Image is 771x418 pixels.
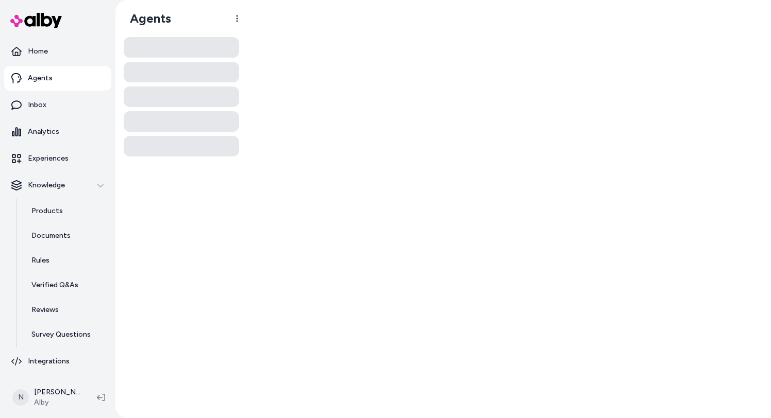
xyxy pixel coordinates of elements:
a: Agents [4,66,111,91]
a: Home [4,39,111,64]
a: Verified Q&As [21,273,111,298]
a: Rules [21,248,111,273]
h1: Agents [122,11,171,26]
button: N[PERSON_NAME]Alby [6,381,89,414]
p: [PERSON_NAME] [34,387,80,397]
p: Inbox [28,100,46,110]
p: Analytics [28,127,59,137]
p: Home [28,46,48,57]
button: Knowledge [4,173,111,198]
p: Integrations [28,356,70,367]
a: Analytics [4,119,111,144]
p: Reviews [31,305,59,315]
a: Reviews [21,298,111,322]
a: Survey Questions [21,322,111,347]
p: Knowledge [28,180,65,190]
span: Alby [34,397,80,408]
p: Products [31,206,63,216]
p: Experiences [28,153,69,164]
p: Verified Q&As [31,280,78,290]
span: N [12,389,29,406]
a: Inbox [4,93,111,117]
img: alby Logo [10,13,62,28]
a: Products [21,199,111,223]
p: Rules [31,255,49,266]
p: Survey Questions [31,329,91,340]
a: Documents [21,223,111,248]
a: Experiences [4,146,111,171]
a: Integrations [4,349,111,374]
p: Documents [31,231,71,241]
p: Agents [28,73,53,83]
